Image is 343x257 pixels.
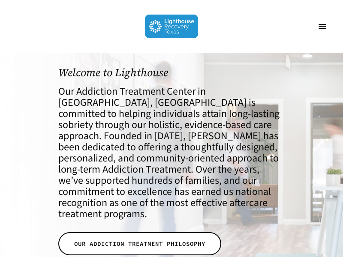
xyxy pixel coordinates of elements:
[58,86,285,220] h4: Our Addiction Treatment Center in [GEOGRAPHIC_DATA], [GEOGRAPHIC_DATA] is committed to helping in...
[145,15,199,38] img: Lighthouse Recovery Texas
[74,239,205,248] span: OUR ADDICTION TREATMENT PHILOSOPHY
[58,66,285,79] h1: Welcome to Lighthouse
[58,232,221,255] a: OUR ADDICTION TREATMENT PHILOSOPHY
[314,22,331,31] a: Navigation Menu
